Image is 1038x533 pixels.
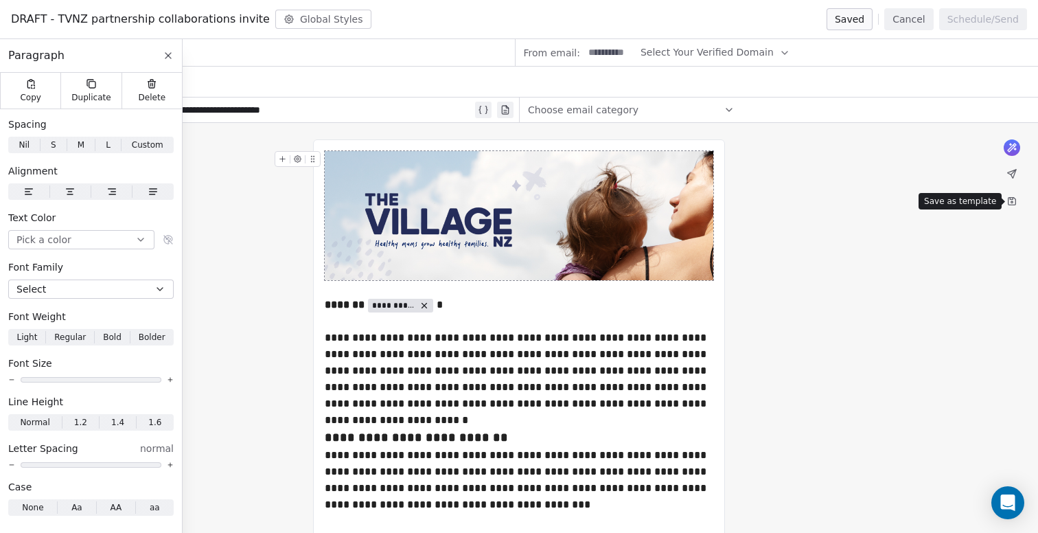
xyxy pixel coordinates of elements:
span: Nil [19,139,30,151]
span: Case [8,480,32,494]
span: Copy [20,92,41,103]
span: Duplicate [71,92,111,103]
span: Delete [139,92,166,103]
span: Bolder [139,331,165,343]
span: Font Weight [8,310,66,324]
span: Text Color [8,211,56,225]
span: AA [110,501,122,514]
span: Font Size [8,356,52,370]
button: Pick a color [8,230,154,249]
span: Select [16,282,46,296]
span: Line Height [8,395,63,409]
span: Custom [132,139,163,151]
span: M [78,139,84,151]
p: Save as template [924,196,996,207]
span: Regular [54,331,86,343]
span: Letter Spacing [8,442,78,455]
span: 1.2 [74,416,87,429]
button: Cancel [884,8,933,30]
span: Bold [103,331,122,343]
span: From email: [524,46,580,60]
span: None [22,501,43,514]
span: S [51,139,56,151]
span: DRAFT - TVNZ partnership collaborations invite [11,11,270,27]
span: Paragraph [8,47,65,64]
span: Font Family [8,260,63,274]
span: Spacing [8,117,47,131]
span: Alignment [8,164,58,178]
span: Choose email category [528,103,638,117]
span: normal [140,442,174,455]
span: aa [150,501,160,514]
span: Select Your Verified Domain [641,45,774,60]
span: Aa [71,501,82,514]
span: 1.4 [111,416,124,429]
span: Light [16,331,37,343]
div: Open Intercom Messenger [991,486,1024,519]
button: Global Styles [275,10,371,29]
button: Saved [827,8,873,30]
span: 1.6 [148,416,161,429]
button: Schedule/Send [939,8,1027,30]
span: L [106,139,111,151]
span: Normal [20,416,49,429]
